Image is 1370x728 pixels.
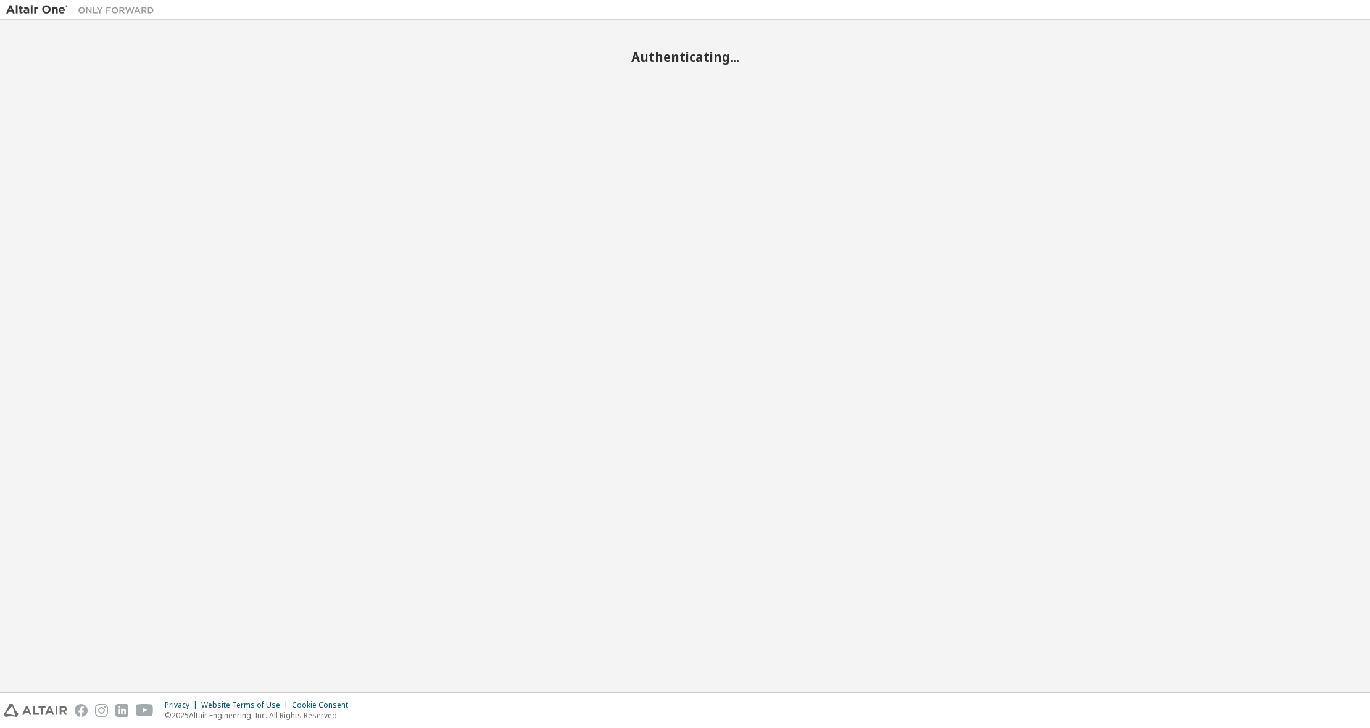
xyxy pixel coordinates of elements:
img: youtube.svg [136,704,154,717]
img: instagram.svg [95,704,108,717]
img: Altair One [6,4,160,16]
h2: Authenticating... [6,49,1364,65]
div: Cookie Consent [292,700,355,710]
img: facebook.svg [75,704,88,717]
img: linkedin.svg [115,704,128,717]
div: Privacy [165,700,201,710]
p: © 2025 Altair Engineering, Inc. All Rights Reserved. [165,710,355,721]
div: Website Terms of Use [201,700,292,710]
img: altair_logo.svg [4,704,67,717]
